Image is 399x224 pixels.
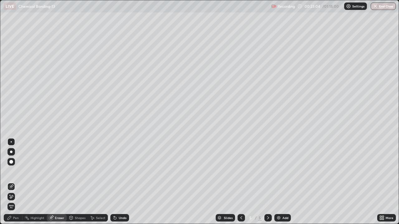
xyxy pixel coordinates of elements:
button: End Class [371,2,396,10]
img: add-slide-button [276,215,281,220]
img: recording.375f2c34.svg [271,4,276,9]
div: Slides [224,216,233,219]
div: Pen [13,216,19,219]
p: Settings [352,5,364,8]
p: LIVE [6,4,14,9]
p: Recording [277,4,295,9]
div: Eraser [55,216,64,219]
div: Add [282,216,288,219]
div: / [255,216,257,220]
img: end-class-cross [373,4,378,9]
span: Erase all [8,205,15,208]
div: 5 [258,215,262,221]
div: More [386,216,393,219]
div: Undo [119,216,127,219]
img: class-settings-icons [346,4,351,9]
div: 5 [248,216,254,220]
div: Select [96,216,105,219]
p: Chemical Bonding-13 [18,4,55,9]
div: Highlight [31,216,44,219]
div: Shapes [75,216,85,219]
